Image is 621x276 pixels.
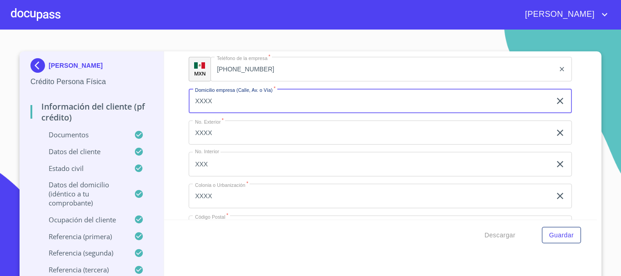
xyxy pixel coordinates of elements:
[555,159,566,170] button: clear input
[30,130,134,139] p: Documentos
[30,180,134,207] p: Datos del domicilio (idéntico a tu comprobante)
[558,65,566,73] button: clear input
[30,248,134,257] p: Referencia (segunda)
[555,127,566,138] button: clear input
[30,215,134,224] p: Ocupación del Cliente
[30,232,134,241] p: Referencia (primera)
[30,147,134,156] p: Datos del cliente
[30,58,49,73] img: Docupass spot blue
[194,70,206,77] p: MXN
[30,101,153,123] p: Información del cliente (PF crédito)
[555,95,566,106] button: clear input
[518,7,610,22] button: account of current user
[30,265,134,274] p: Referencia (tercera)
[485,230,516,241] span: Descargar
[555,191,566,201] button: clear input
[194,62,205,69] img: R93DlvwvvjP9fbrDwZeCRYBHk45OWMq+AAOlFVsxT89f82nwPLnD58IP7+ANJEaWYhP0Tx8kkA0WlQMPQsAAgwAOmBj20AXj6...
[518,7,599,22] span: [PERSON_NAME]
[549,230,574,241] span: Guardar
[49,62,103,69] p: [PERSON_NAME]
[30,76,153,87] p: Crédito Persona Física
[30,58,153,76] div: [PERSON_NAME]
[481,227,519,244] button: Descargar
[30,164,134,173] p: Estado Civil
[542,227,581,244] button: Guardar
